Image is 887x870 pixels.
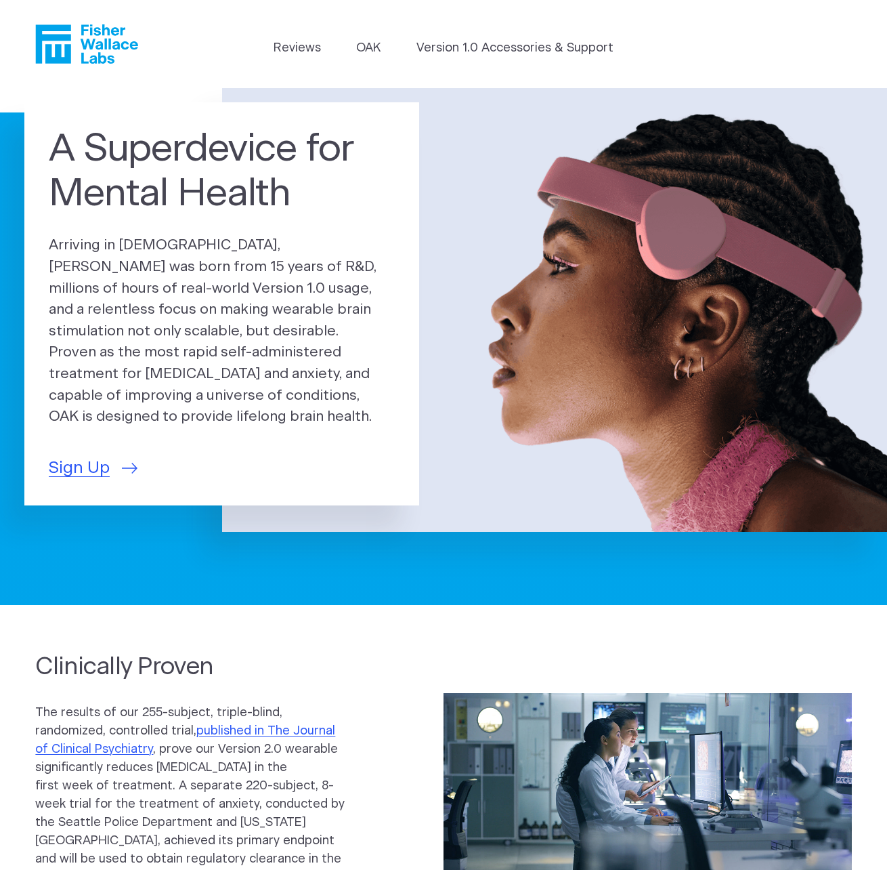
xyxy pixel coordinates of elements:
span: Sign Up [49,456,110,481]
a: Reviews [274,39,321,58]
h2: Clinically Proven [35,651,346,684]
p: Arriving in [DEMOGRAPHIC_DATA], [PERSON_NAME] was born from 15 years of R&D, millions of hours of... [49,234,395,427]
a: published in The Journal of Clinical Psychiatry [35,725,335,755]
a: Sign Up [49,456,137,481]
h1: A Superdevice for Mental Health [49,127,395,216]
a: OAK [356,39,381,58]
a: Version 1.0 Accessories & Support [416,39,613,58]
a: Fisher Wallace [35,24,138,64]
